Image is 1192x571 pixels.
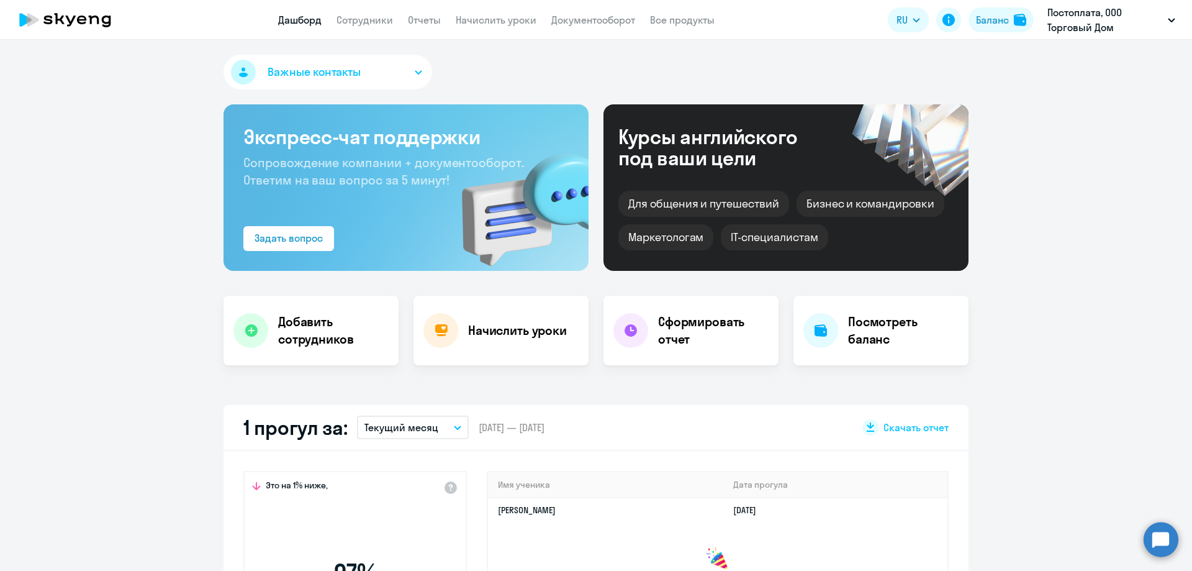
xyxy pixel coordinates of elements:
a: [DATE] [733,505,766,516]
span: Скачать отчет [883,421,949,434]
div: Маркетологам [618,224,713,250]
div: Баланс [976,12,1009,27]
button: RU [888,7,929,32]
th: Имя ученика [488,472,723,498]
h3: Экспресс-чат поддержки [243,124,569,149]
h4: Добавить сотрудников [278,313,389,348]
a: Дашборд [278,14,322,26]
h2: 1 прогул за: [243,415,347,440]
h4: Начислить уроки [468,322,567,339]
span: Важные контакты [268,64,361,80]
img: balance [1014,14,1026,26]
span: Сопровождение компании + документооборот. Ответим на ваш вопрос за 5 минут! [243,155,524,188]
button: Балансbalance [968,7,1034,32]
div: Задать вопрос [255,231,323,245]
img: bg-img [444,131,589,271]
button: Задать вопрос [243,226,334,251]
div: IT-специалистам [721,224,828,250]
a: [PERSON_NAME] [498,505,556,516]
h4: Посмотреть баланс [848,313,959,348]
th: Дата прогула [723,472,947,498]
button: Важные контакты [223,55,432,89]
div: Для общения и путешествий [618,191,789,217]
span: [DATE] — [DATE] [479,421,544,434]
button: Постоплата, ООО Торговый Дом "МОРОЗКО" [1041,5,1181,35]
span: Это на 1% ниже, [266,480,328,495]
button: Текущий месяц [357,416,469,439]
a: Все продукты [650,14,715,26]
h4: Сформировать отчет [658,313,769,348]
p: Постоплата, ООО Торговый Дом "МОРОЗКО" [1047,5,1163,35]
div: Бизнес и командировки [797,191,944,217]
span: RU [896,12,908,27]
a: Отчеты [408,14,441,26]
p: Текущий месяц [364,420,438,435]
a: Документооборот [551,14,635,26]
div: Курсы английского под ваши цели [618,126,831,168]
a: Сотрудники [336,14,393,26]
a: Начислить уроки [456,14,536,26]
